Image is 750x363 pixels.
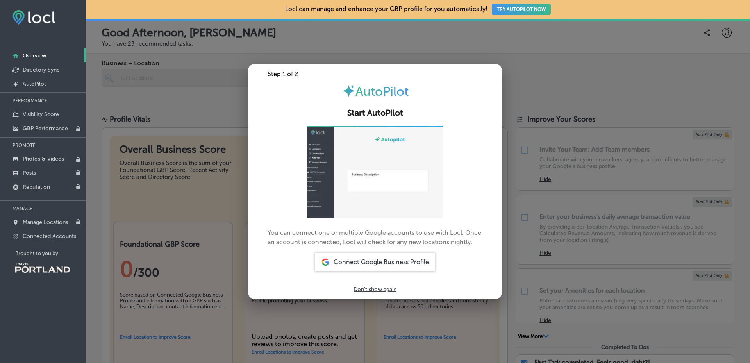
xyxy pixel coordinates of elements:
p: GBP Performance [23,125,68,132]
p: You can connect one or multiple Google accounts to use with Locl. Once an account is connected, L... [268,126,482,247]
p: Photos & Videos [23,156,64,162]
p: AutoPilot [23,80,46,87]
p: Overview [23,52,46,59]
p: Visibility Score [23,111,59,118]
img: ap-gif [307,126,443,218]
span: Connect Google Business Profile [334,258,429,266]
p: Manage Locations [23,219,68,225]
span: AutoPilot [355,84,409,99]
img: autopilot-icon [342,84,355,98]
p: Connected Accounts [23,233,76,240]
div: Step 1 of 2 [248,70,502,78]
p: Directory Sync [23,66,60,73]
p: Brought to you by [15,250,86,256]
img: Travel Portland [15,263,70,273]
p: Posts [23,170,36,176]
button: TRY AUTOPILOT NOW [492,4,551,15]
h2: Start AutoPilot [257,108,493,118]
img: fda3e92497d09a02dc62c9cd864e3231.png [12,10,55,25]
p: Don't show again [354,286,396,293]
p: Reputation [23,184,50,190]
